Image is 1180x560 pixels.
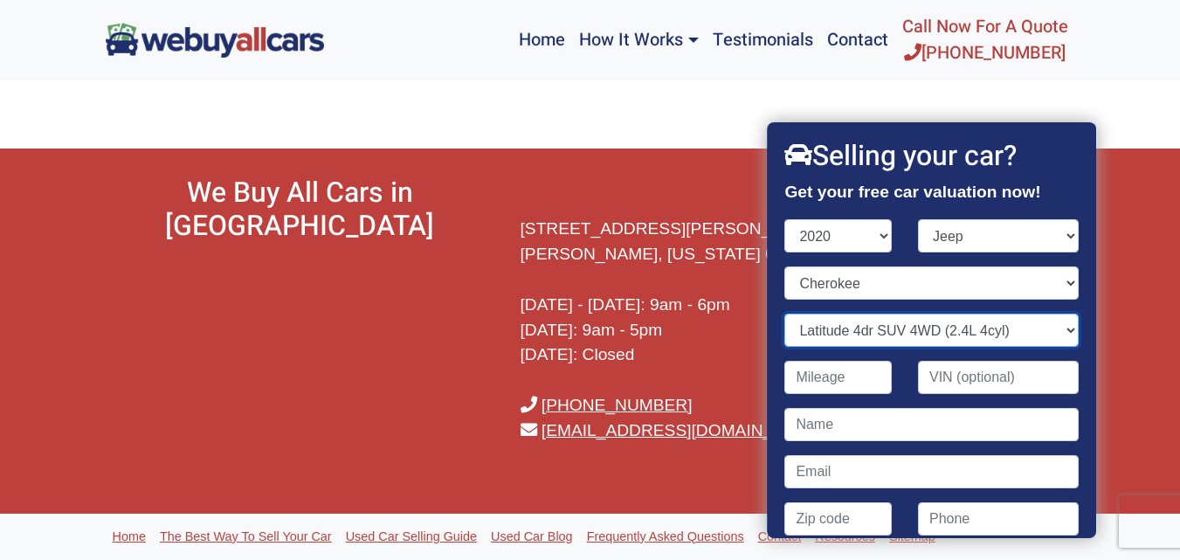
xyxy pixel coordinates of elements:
[785,140,1079,173] h2: Selling your car?
[706,7,820,73] a: Testimonials
[785,502,893,536] input: Zip code
[512,7,572,73] a: Home
[572,7,705,73] a: How It Works
[106,176,494,244] h2: We Buy All Cars in [GEOGRAPHIC_DATA]
[484,521,580,554] a: Used Car Blog
[918,361,1079,394] input: VIN (optional)
[918,502,1079,536] input: Phone
[785,183,1041,201] strong: Get your free car valuation now!
[542,421,825,439] a: [EMAIL_ADDRESS][DOMAIN_NAME]
[785,361,893,394] input: Mileage
[106,251,494,532] iframe: We Buy All Cars in NJ location and directions
[106,521,153,554] a: Home
[153,521,339,554] a: The Best Way To Sell Your Car
[521,217,909,443] p: [STREET_ADDRESS][PERSON_NAME] [PERSON_NAME], [US_STATE] 08043 [DATE] - [DATE]: 9am - 6pm [DATE]: ...
[339,521,484,554] a: Used Car Selling Guide
[820,7,895,73] a: Contact
[580,521,751,554] a: Frequently Asked Questions
[751,521,809,554] a: Contact
[106,23,324,57] img: We Buy All Cars in NJ logo
[895,7,1075,73] a: Call Now For A Quote[PHONE_NUMBER]
[785,455,1079,488] input: Email
[542,396,693,414] a: [PHONE_NUMBER]
[785,408,1079,441] input: Name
